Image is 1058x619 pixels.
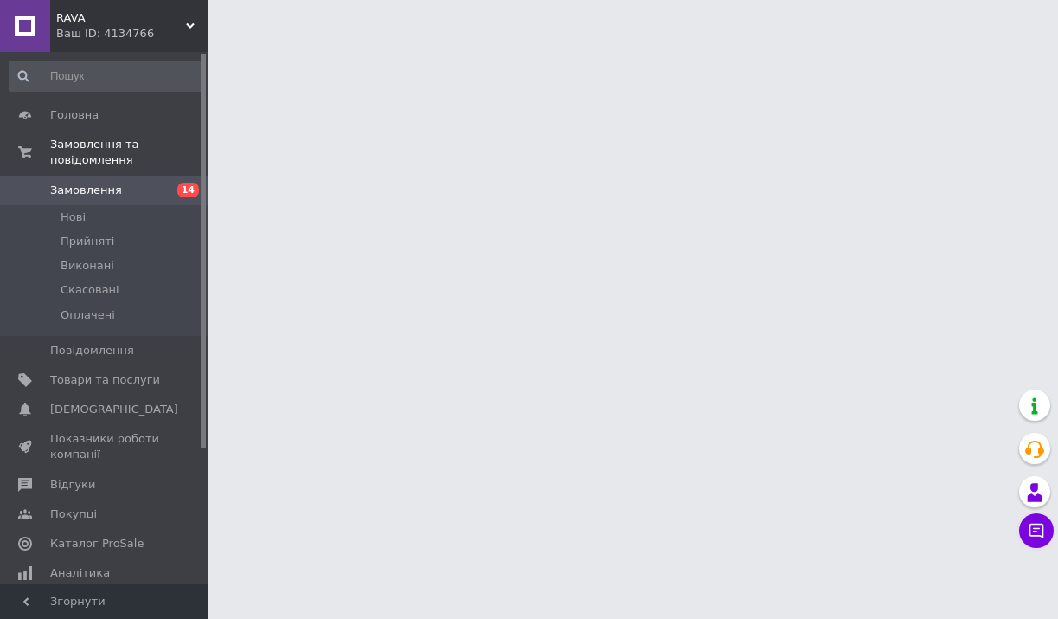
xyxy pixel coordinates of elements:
[50,506,97,522] span: Покупці
[9,61,204,92] input: Пошук
[56,10,186,26] span: RAVA
[50,536,144,551] span: Каталог ProSale
[50,565,110,581] span: Аналітика
[56,26,208,42] div: Ваш ID: 4134766
[50,107,99,123] span: Головна
[61,210,86,225] span: Нові
[50,183,122,198] span: Замовлення
[50,343,134,358] span: Повідомлення
[61,258,114,274] span: Виконані
[1019,513,1054,548] button: Чат з покупцем
[50,372,160,388] span: Товари та послуги
[61,282,119,298] span: Скасовані
[50,137,208,168] span: Замовлення та повідомлення
[61,234,114,249] span: Прийняті
[50,477,95,493] span: Відгуки
[177,183,199,197] span: 14
[61,307,115,323] span: Оплачені
[50,431,160,462] span: Показники роботи компанії
[50,402,178,417] span: [DEMOGRAPHIC_DATA]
